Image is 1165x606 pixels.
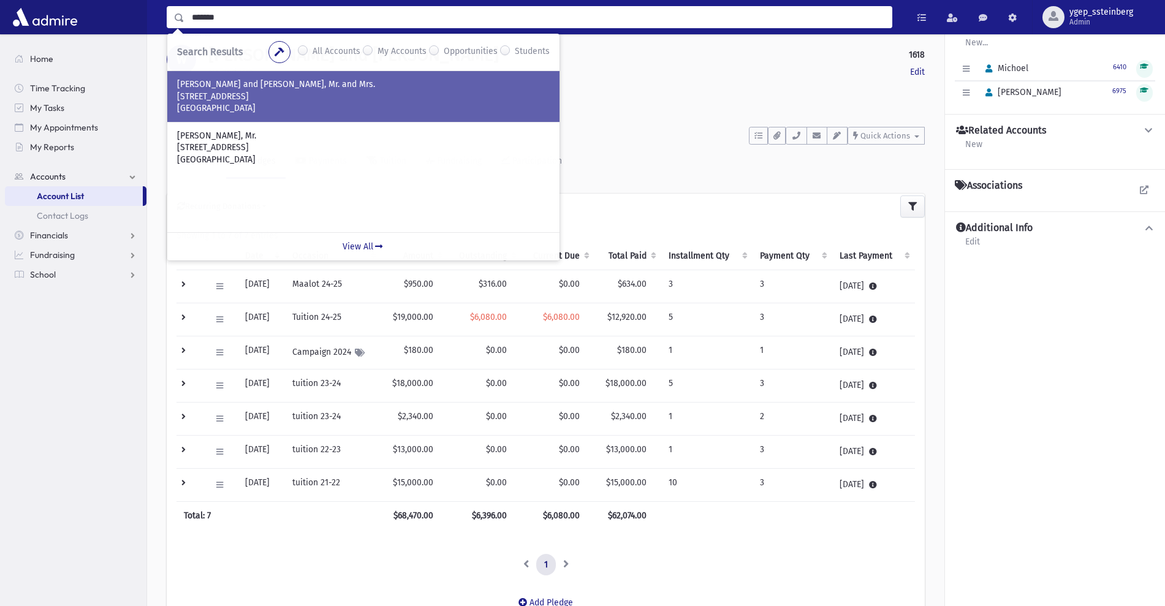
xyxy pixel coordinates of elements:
a: Fundraising [5,245,146,265]
th: $6,080.00 [522,501,594,529]
a: Home [5,49,146,69]
td: [DATE] [832,303,915,336]
span: $180.00 [617,345,647,355]
span: $0.00 [486,345,507,355]
span: $0.00 [559,477,580,488]
th: $6,396.00 [448,501,522,529]
label: All Accounts [313,45,360,59]
th: Payment Qty: activate to sort column ascending [753,242,832,270]
td: 5 [661,303,753,336]
a: Accounts [5,167,146,186]
span: $6,080.00 [470,312,507,322]
td: 1 [661,336,753,369]
span: [PERSON_NAME] [980,87,1061,97]
span: ygep_ssteinberg [1069,7,1133,17]
td: [DATE] [238,336,284,369]
td: Campaign 2024 [285,336,381,369]
td: [DATE] [832,336,915,369]
td: 3 [753,369,832,402]
span: $0.00 [486,378,507,388]
td: $18,000.00 [381,369,448,402]
span: $18,000.00 [605,378,647,388]
td: tuition 23-24 [285,369,381,402]
span: My Appointments [30,122,98,133]
h4: Related Accounts [956,124,1046,137]
td: 3 [661,270,753,303]
a: 6975 [1112,85,1126,96]
p: [STREET_ADDRESS] [177,91,550,103]
span: $0.00 [559,279,580,289]
td: 5 [661,369,753,402]
td: 1 [661,402,753,435]
label: My Accounts [378,45,427,59]
td: $19,000.00 [381,303,448,336]
a: View All [167,232,560,260]
img: AdmirePro [10,5,80,29]
button: Quick Actions [848,127,925,145]
span: Admin [1069,17,1133,27]
span: $0.00 [486,444,507,455]
td: [DATE] [238,303,284,336]
button: Related Accounts [955,124,1155,137]
a: 1 [536,554,556,576]
th: Total Paid: activate to sort column ascending [594,242,661,270]
td: 1 [661,435,753,468]
span: Michoel [980,63,1028,74]
td: 3 [753,303,832,336]
a: My Appointments [5,118,146,137]
td: tuition 22-23 [285,435,381,468]
label: Opportunities [444,45,498,59]
th: $62,074.00 [594,501,661,529]
td: tuition 21-22 [285,468,381,501]
span: Quick Actions [860,131,910,140]
td: [DATE] [238,435,284,468]
td: Maalot 24-25 [285,270,381,303]
td: [DATE] [832,435,915,468]
td: 3 [753,435,832,468]
a: School [5,265,146,284]
td: [DATE] [832,369,915,402]
small: 6410 [1113,63,1126,71]
span: Fundraising [30,249,75,260]
a: Edit [965,235,981,257]
span: Time Tracking [30,83,85,94]
td: [DATE] [238,369,284,402]
p: [GEOGRAPHIC_DATA] [177,102,550,115]
td: [DATE] [238,402,284,435]
button: Additional Info [955,222,1155,235]
a: Activity [167,145,226,179]
p: [PERSON_NAME], Mr. [177,130,550,142]
a: Contact Logs [5,206,146,225]
td: [DATE] [832,402,915,435]
th: $68,470.00 [381,501,448,529]
span: My Tasks [30,102,64,113]
span: $316.00 [479,279,507,289]
span: $15,000.00 [606,477,647,488]
td: tuition 23-24 [285,402,381,435]
span: Financials [30,230,68,241]
span: $13,000.00 [606,444,647,455]
input: Search [184,6,892,28]
td: $15,000.00 [381,468,448,501]
nav: breadcrumb [167,27,211,45]
td: 3 [753,468,832,501]
label: Students [515,45,550,59]
span: $0.00 [559,378,580,388]
p: [STREET_ADDRESS] [177,142,550,154]
a: Account List [5,186,143,206]
a: New [965,137,983,159]
span: $0.00 [559,444,580,455]
a: Financials [5,225,146,245]
span: $634.00 [618,279,647,289]
a: Time Tracking [5,78,146,98]
div: W [167,45,196,74]
span: School [30,269,56,280]
span: $6,080.00 [543,312,580,322]
h4: Additional Info [956,222,1033,235]
th: Last Payment: activate to sort column ascending [832,242,915,270]
th: Installment Qty: activate to sort column ascending [661,242,753,270]
span: Accounts [30,171,66,182]
span: $0.00 [559,345,580,355]
td: $13,000.00 [381,435,448,468]
td: $2,340.00 [381,402,448,435]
